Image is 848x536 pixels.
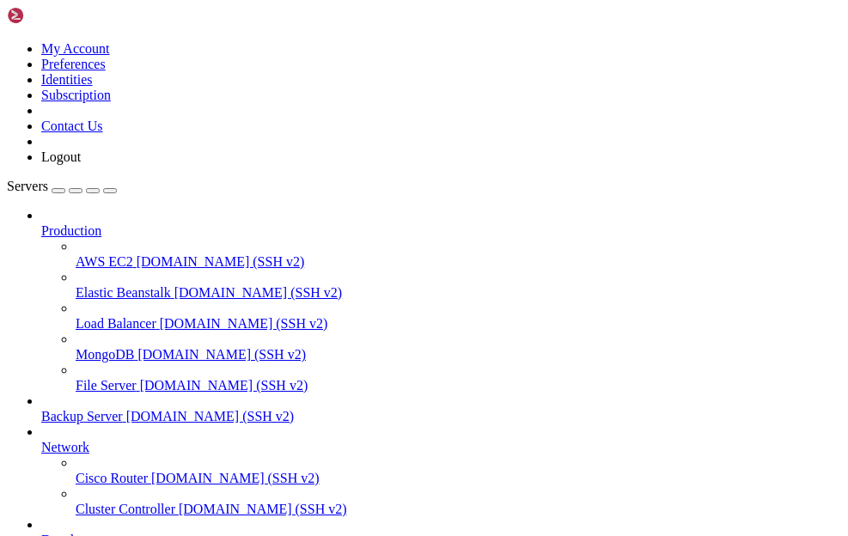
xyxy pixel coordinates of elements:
[41,409,841,424] a: Backup Server [DOMAIN_NAME] (SSH v2)
[7,153,625,167] x-row: To check for new updates run: sudo apt update
[7,343,625,357] x-row: command 'sur' from [PERSON_NAME] (0.11.3224-xi-2.2build4)
[76,239,841,270] li: AWS EC2 [DOMAIN_NAME] (SSH v2)
[41,119,103,133] a: Contact Us
[41,440,89,454] span: Network
[7,179,117,193] a: Servers
[140,378,308,393] span: [DOMAIN_NAME] (SSH v2)
[7,255,625,270] x-row: Password:
[7,241,625,255] x-row: : $ su -
[41,223,841,239] a: Production
[41,41,110,56] a: My Account
[199,241,206,254] span: ~
[41,440,841,455] a: Network
[126,409,295,423] span: [DOMAIN_NAME] (SSH v2)
[7,401,192,415] span: azureusuario@vm-Ubuntu-CFFC
[179,502,347,516] span: [DOMAIN_NAME] (SSH v2)
[174,285,343,300] span: [DOMAIN_NAME] (SSH v2)
[76,254,841,270] a: AWS EC2 [DOMAIN_NAME] (SSH v2)
[199,401,206,415] span: ~
[76,347,134,362] span: MongoDB
[7,372,625,387] x-row: command 'sum' from deb coreutils (8.32-4.1ubuntu1.2)
[7,80,625,94] x-row: Enable ESM Apps to receive additional future security updates.
[76,502,175,516] span: Cluster Controller
[76,455,841,486] li: Cisco Router [DOMAIN_NAME] (SSH v2)
[7,138,625,153] x-row: The list of available updates is more than a week old.
[7,211,625,226] x-row: See "man sudo_root" for details.
[76,285,171,300] span: Elastic Beanstalk
[7,51,625,65] x-row: 0 updates can be applied immediately.
[7,314,625,328] x-row: command 'sup' from deb sup (20100519-3)
[7,21,625,36] x-row: Expanded Security Maintenance for Applications is not enabled.
[7,328,625,343] x-row: command 'su' from deb util-linux (2.37.2-4ubuntu3.4)
[41,57,106,71] a: Preferences
[7,387,625,401] x-row: Try: sudo apt install <deb name>
[76,316,841,332] a: Load Balancer [DOMAIN_NAME] (SSH v2)
[76,471,148,485] span: Cisco Router
[41,72,93,87] a: Identities
[41,149,81,164] a: Logout
[76,316,156,331] span: Load Balancer
[76,486,841,517] li: Cluster Controller [DOMAIN_NAME] (SSH v2)
[41,424,841,517] li: Network
[7,182,625,197] x-row: Last login: [DATE] from [TECHNICAL_ID]
[41,409,123,423] span: Backup Server
[76,502,841,517] a: Cluster Controller [DOMAIN_NAME] (SSH v2)
[7,197,625,211] x-row: To run a command as administrator (user "root"), use "sudo <command>".
[160,316,328,331] span: [DOMAIN_NAME] (SSH v2)
[7,7,106,24] img: Shellngn
[41,393,841,424] li: Backup Server [DOMAIN_NAME] (SSH v2)
[76,347,841,362] a: MongoDB [DOMAIN_NAME] (SSH v2)
[76,362,841,393] li: File Server [DOMAIN_NAME] (SSH v2)
[76,301,841,332] li: Load Balancer [DOMAIN_NAME] (SSH v2)
[41,208,841,393] li: Production
[7,401,625,416] x-row: : $
[7,94,625,109] x-row: See [URL][DOMAIN_NAME] or run: sudo pro status
[76,285,841,301] a: Elastic Beanstalk [DOMAIN_NAME] (SSH v2)
[151,471,320,485] span: [DOMAIN_NAME] (SSH v2)
[7,241,192,254] span: azureusuario@vm-Ubuntu-CFFC
[7,284,192,298] span: azureusuario@vm-Ubuntu-CFFC
[7,299,625,314] x-row: Command 'su-' not found, did you mean:
[7,357,625,372] x-row: command 'su1' from deb hxtools (20211204-1)
[76,471,841,486] a: Cisco Router [DOMAIN_NAME] (SSH v2)
[7,179,48,193] span: Servers
[199,284,206,298] span: ~
[76,254,133,269] span: AWS EC2
[7,270,625,284] x-row: su: Authentication failure
[7,284,625,299] x-row: : $ su-
[76,332,841,362] li: MongoDB [DOMAIN_NAME] (SSH v2)
[76,378,137,393] span: File Server
[41,88,111,102] a: Subscription
[76,270,841,301] li: Elastic Beanstalk [DOMAIN_NAME] (SSH v2)
[41,223,101,238] span: Production
[137,254,305,269] span: [DOMAIN_NAME] (SSH v2)
[137,347,306,362] span: [DOMAIN_NAME] (SSH v2)
[76,378,841,393] a: File Server [DOMAIN_NAME] (SSH v2)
